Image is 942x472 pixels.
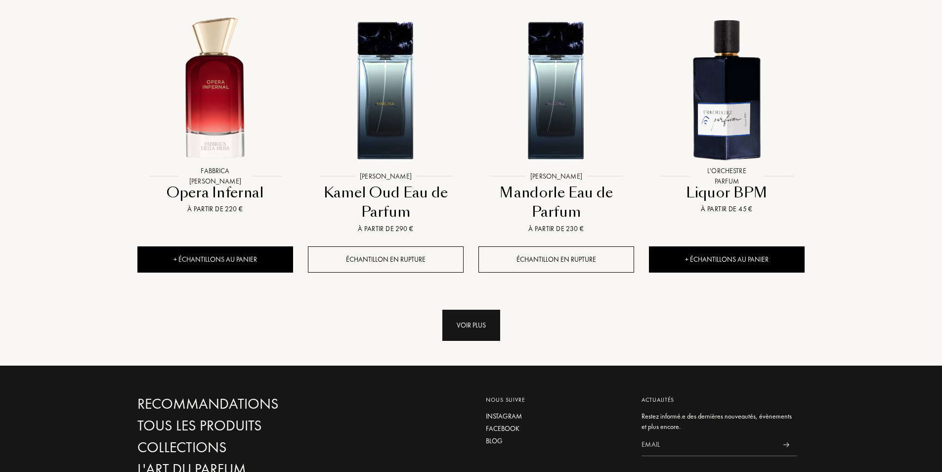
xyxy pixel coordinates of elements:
div: + Échantillons au panier [137,246,293,273]
a: Tous les produits [137,417,350,434]
div: Nous suivre [486,395,627,404]
a: Liquor BPM L'Orchestre ParfumL'Orchestre ParfumLiquor BPMÀ partir de 45 € [649,1,805,227]
img: Liquor BPM L'Orchestre Parfum [650,12,804,166]
div: Échantillon en rupture [478,246,634,273]
div: + Échantillons au panier [649,246,805,273]
a: Facebook [486,424,627,434]
img: news_send.svg [783,442,789,447]
a: Mandorle Eau de Parfum Sora Dora[PERSON_NAME]Mandorle Eau de ParfumÀ partir de 230 € [478,1,634,246]
div: Actualités [642,395,797,404]
img: Mandorle Eau de Parfum Sora Dora [479,12,633,166]
div: À partir de 220 € [141,204,289,214]
a: Collections [137,439,350,456]
div: Voir plus [442,310,500,341]
a: Instagram [486,411,627,422]
div: Restez informé.e des dernières nouveautés, évènements et plus encore. [642,411,797,432]
div: Kamel Oud Eau de Parfum [312,183,460,222]
div: Mandorle Eau de Parfum [482,183,630,222]
a: Blog [486,436,627,446]
img: Opera Infernal Fabbrica Della Musa [138,12,292,166]
a: Opera Infernal Fabbrica Della MusaFabbrica [PERSON_NAME]Opera InfernalÀ partir de 220 € [137,1,293,227]
a: Recommandations [137,395,350,413]
div: À partir de 290 € [312,224,460,234]
div: À partir de 230 € [482,224,630,234]
div: À partir de 45 € [653,204,801,214]
div: Échantillon en rupture [308,246,464,273]
a: Kamel Oud Eau de Parfum Sora Dora[PERSON_NAME]Kamel Oud Eau de ParfumÀ partir de 290 € [308,1,464,246]
input: Email [642,434,775,456]
img: Kamel Oud Eau de Parfum Sora Dora [309,12,463,166]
